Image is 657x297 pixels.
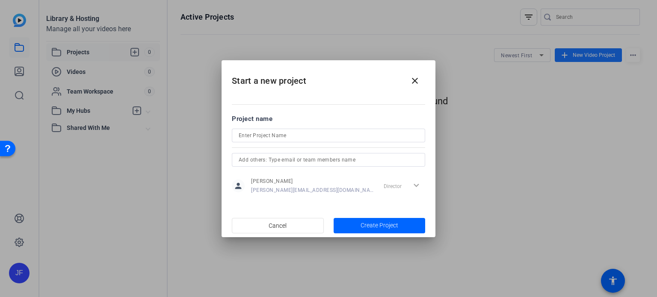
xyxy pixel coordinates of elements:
input: Add others: Type email or team members name [239,155,418,165]
span: Cancel [269,218,287,234]
button: Create Project [334,218,426,233]
button: Cancel [232,218,324,233]
span: [PERSON_NAME][EMAIL_ADDRESS][DOMAIN_NAME] [251,187,374,194]
span: Create Project [361,221,398,230]
div: Project name [232,114,425,124]
input: Enter Project Name [239,130,418,141]
mat-icon: close [410,76,420,86]
mat-icon: person [232,179,245,192]
h2: Start a new project [222,60,435,95]
span: [PERSON_NAME] [251,178,374,185]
